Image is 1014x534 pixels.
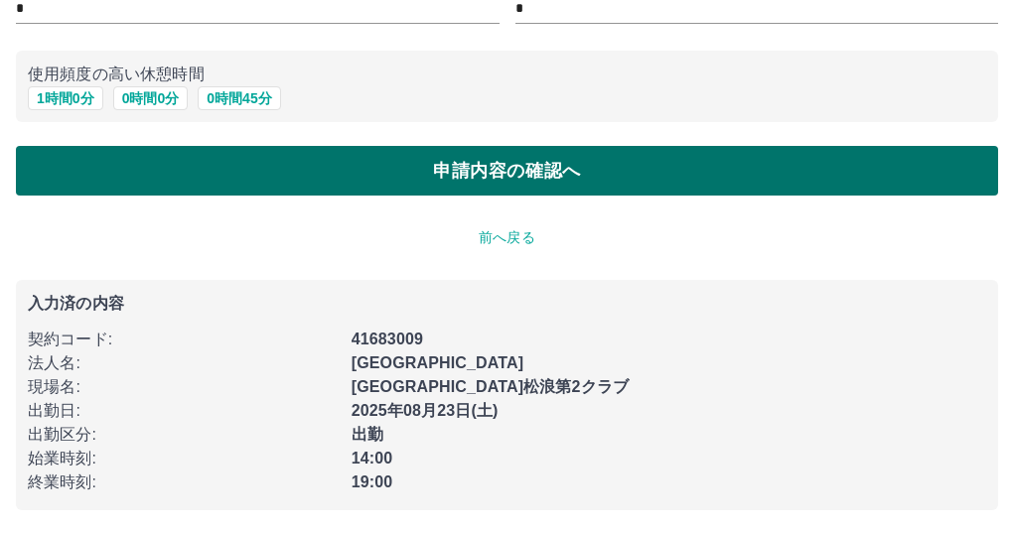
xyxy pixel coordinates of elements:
[352,426,383,443] b: 出勤
[352,473,393,490] b: 19:00
[28,470,340,494] p: 終業時刻 :
[113,86,189,110] button: 0時間0分
[352,331,423,347] b: 41683009
[28,447,340,470] p: 始業時刻 :
[28,86,103,110] button: 1時間0分
[28,375,340,399] p: 現場名 :
[198,86,280,110] button: 0時間45分
[28,328,340,351] p: 契約コード :
[28,399,340,423] p: 出勤日 :
[16,146,998,196] button: 申請内容の確認へ
[28,351,340,375] p: 法人名 :
[352,450,393,467] b: 14:00
[28,423,340,447] p: 出勤区分 :
[352,354,524,371] b: [GEOGRAPHIC_DATA]
[16,227,998,248] p: 前へ戻る
[28,63,986,86] p: 使用頻度の高い休憩時間
[352,402,499,419] b: 2025年08月23日(土)
[28,296,986,312] p: 入力済の内容
[352,378,629,395] b: [GEOGRAPHIC_DATA]松浪第2クラブ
